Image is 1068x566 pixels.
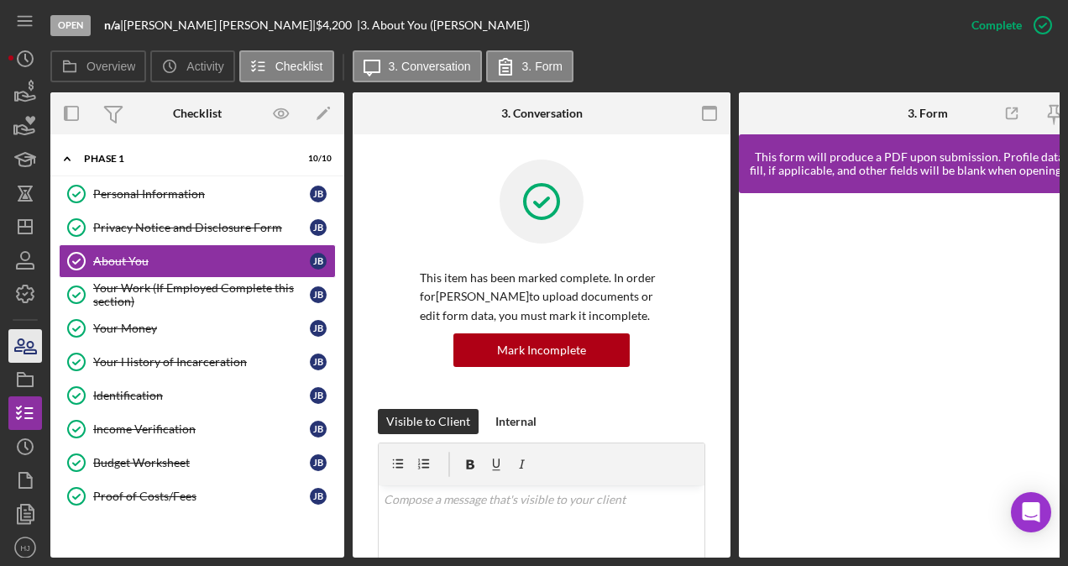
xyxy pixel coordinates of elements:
[93,322,310,335] div: Your Money
[59,345,336,379] a: Your History of IncarcerationJB
[353,50,482,82] button: 3. Conversation
[93,221,310,234] div: Privacy Notice and Disclosure Form
[420,269,663,325] p: This item has been marked complete. In order for [PERSON_NAME] to upload documents or edit form d...
[971,8,1022,42] div: Complete
[93,456,310,469] div: Budget Worksheet
[59,177,336,211] a: Personal InformationJB
[59,480,336,513] a: Proof of Costs/FeesJB
[908,107,948,120] div: 3. Form
[104,18,120,32] b: n/a
[93,281,310,308] div: Your Work (If Employed Complete this section)
[93,187,310,201] div: Personal Information
[8,531,42,564] button: HJ
[487,409,545,434] button: Internal
[497,333,586,367] div: Mark Incomplete
[123,18,316,32] div: [PERSON_NAME] [PERSON_NAME] |
[59,412,336,446] a: Income VerificationJB
[86,60,135,73] label: Overview
[59,446,336,480] a: Budget WorksheetJB
[93,355,310,369] div: Your History of Incarceration
[93,422,310,436] div: Income Verification
[20,543,30,553] text: HJ
[522,60,563,73] label: 3. Form
[301,154,332,164] div: 10 / 10
[93,254,310,268] div: About You
[50,15,91,36] div: Open
[495,409,537,434] div: Internal
[186,60,223,73] label: Activity
[310,186,327,202] div: J B
[310,387,327,404] div: J B
[378,409,479,434] button: Visible to Client
[1011,492,1051,532] div: Open Intercom Messenger
[386,409,470,434] div: Visible to Client
[150,50,234,82] button: Activity
[310,320,327,337] div: J B
[239,50,334,82] button: Checklist
[93,490,310,503] div: Proof of Costs/Fees
[310,421,327,438] div: J B
[310,253,327,270] div: J B
[310,354,327,370] div: J B
[84,154,290,164] div: Phase 1
[50,50,146,82] button: Overview
[93,389,310,402] div: Identification
[310,219,327,236] div: J B
[59,278,336,312] a: Your Work (If Employed Complete this section)JB
[59,244,336,278] a: About YouJB
[59,379,336,412] a: IdentificationJB
[59,211,336,244] a: Privacy Notice and Disclosure FormJB
[357,18,530,32] div: | 3. About You ([PERSON_NAME])
[275,60,323,73] label: Checklist
[310,286,327,303] div: J B
[453,333,630,367] button: Mark Incomplete
[316,18,352,32] span: $4,200
[104,18,123,32] div: |
[486,50,573,82] button: 3. Form
[955,8,1060,42] button: Complete
[59,312,336,345] a: Your MoneyJB
[173,107,222,120] div: Checklist
[389,60,471,73] label: 3. Conversation
[501,107,583,120] div: 3. Conversation
[310,488,327,505] div: J B
[310,454,327,471] div: J B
